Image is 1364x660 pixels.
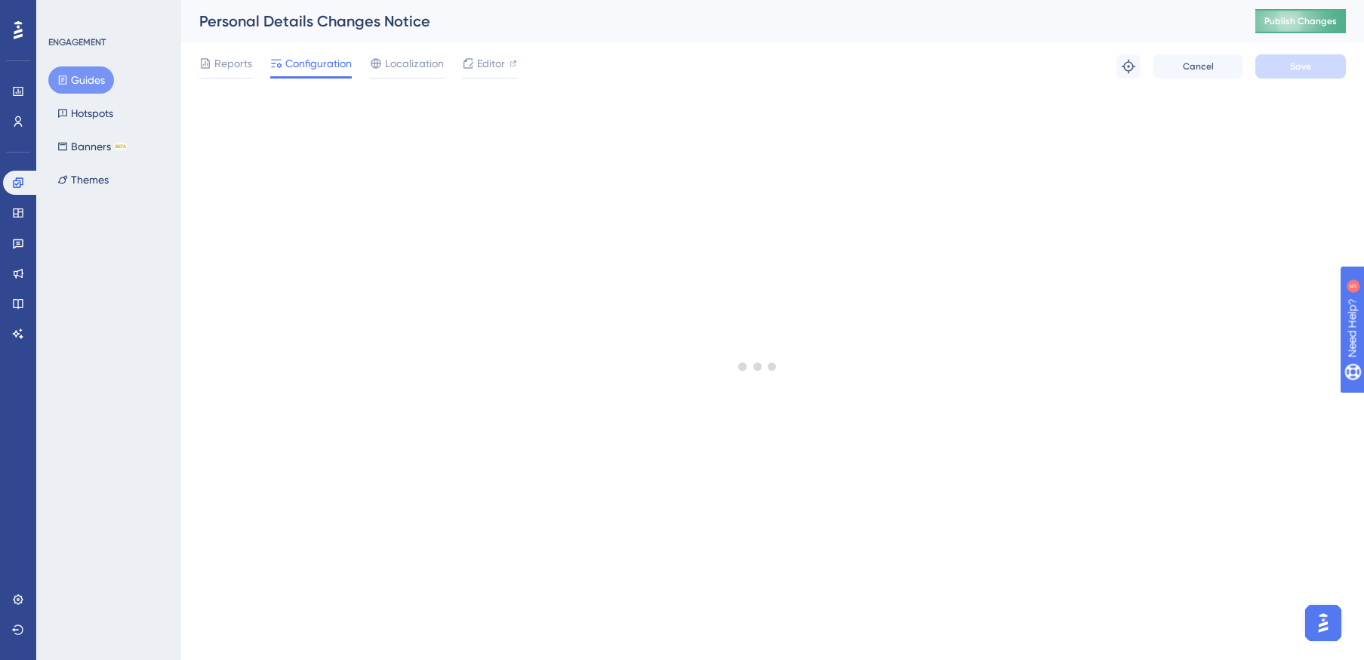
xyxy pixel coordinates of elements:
[1153,54,1243,79] button: Cancel
[477,54,505,72] span: Editor
[114,143,128,150] div: BETA
[285,54,352,72] span: Configuration
[214,54,252,72] span: Reports
[48,66,114,94] button: Guides
[1301,600,1346,646] iframe: UserGuiding AI Assistant Launcher
[48,166,118,193] button: Themes
[1255,54,1346,79] button: Save
[35,4,94,22] span: Need Help?
[48,100,122,127] button: Hotspots
[1183,60,1214,72] span: Cancel
[48,36,106,48] div: ENGAGEMENT
[199,11,1218,32] div: Personal Details Changes Notice
[1264,15,1337,27] span: Publish Changes
[385,54,444,72] span: Localization
[1255,9,1346,33] button: Publish Changes
[1290,60,1311,72] span: Save
[105,8,109,20] div: 5
[48,133,137,160] button: BannersBETA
